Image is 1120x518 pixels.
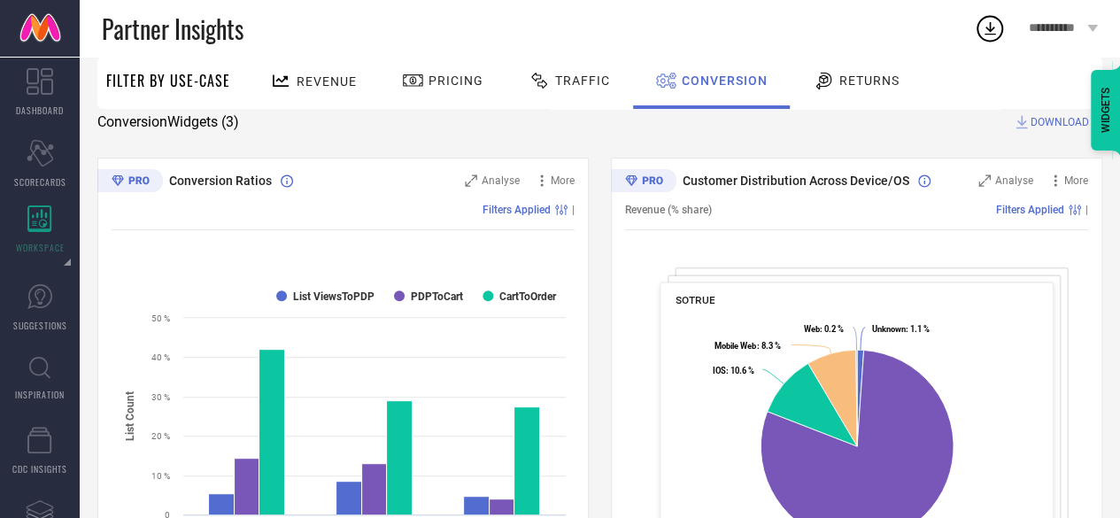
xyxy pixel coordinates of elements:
[16,104,64,117] span: DASHBOARD
[974,12,1006,44] div: Open download list
[682,73,768,88] span: Conversion
[151,431,170,441] text: 20 %
[1085,204,1088,216] span: |
[499,290,557,303] text: CartToOrder
[297,74,357,89] span: Revenue
[482,174,520,187] span: Analyse
[1064,174,1088,187] span: More
[124,391,136,441] tspan: List Count
[12,462,67,475] span: CDC INSIGHTS
[16,241,65,254] span: WORKSPACE
[97,169,163,196] div: Premium
[713,366,754,375] text: : 10.6 %
[465,174,477,187] svg: Zoom
[411,290,463,303] text: PDPToCart
[676,294,714,306] span: SOTRUE
[14,175,66,189] span: SCORECARDS
[151,392,170,402] text: 30 %
[106,70,230,91] span: Filter By Use-Case
[839,73,900,88] span: Returns
[713,366,726,375] tspan: IOS
[1031,113,1089,131] span: DOWNLOAD
[714,341,756,351] tspan: Mobile Web
[169,174,272,188] span: Conversion Ratios
[572,204,575,216] span: |
[978,174,991,187] svg: Zoom
[15,388,65,401] span: INSPIRATION
[151,352,170,362] text: 40 %
[151,471,170,481] text: 10 %
[293,290,375,303] text: List ViewsToPDP
[872,324,930,334] text: : 1.1 %
[13,319,67,332] span: SUGGESTIONS
[804,324,844,334] text: : 0.2 %
[995,174,1033,187] span: Analyse
[97,113,239,131] span: Conversion Widgets ( 3 )
[872,324,906,334] tspan: Unknown
[483,204,551,216] span: Filters Applied
[151,313,170,323] text: 50 %
[611,169,676,196] div: Premium
[804,324,820,334] tspan: Web
[683,174,909,188] span: Customer Distribution Across Device/OS
[102,11,243,47] span: Partner Insights
[555,73,610,88] span: Traffic
[625,204,712,216] span: Revenue (% share)
[714,341,780,351] text: : 8.3 %
[429,73,483,88] span: Pricing
[996,204,1064,216] span: Filters Applied
[551,174,575,187] span: More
